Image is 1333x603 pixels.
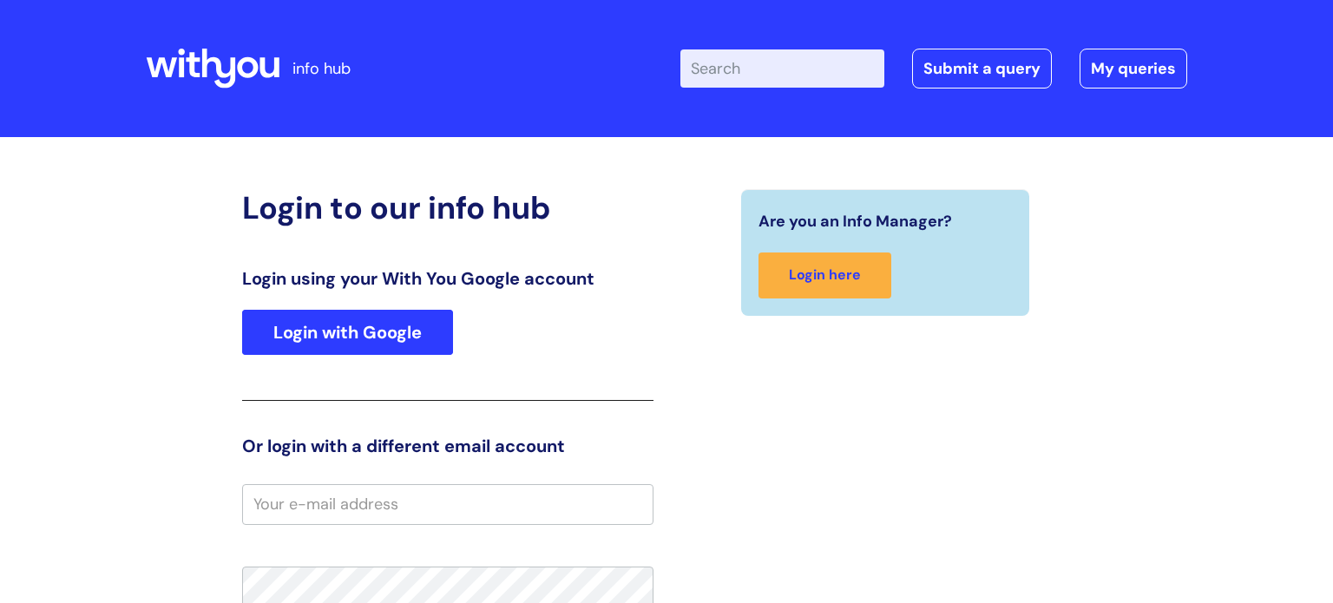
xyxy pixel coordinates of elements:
input: Search [680,49,884,88]
a: Login with Google [242,310,453,355]
p: info hub [292,55,351,82]
a: Submit a query [912,49,1052,88]
a: Login here [758,252,891,298]
a: My queries [1080,49,1187,88]
h2: Login to our info hub [242,189,653,226]
h3: Login using your With You Google account [242,268,653,289]
span: Are you an Info Manager? [758,207,952,235]
h3: Or login with a different email account [242,436,653,456]
input: Your e-mail address [242,484,653,524]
